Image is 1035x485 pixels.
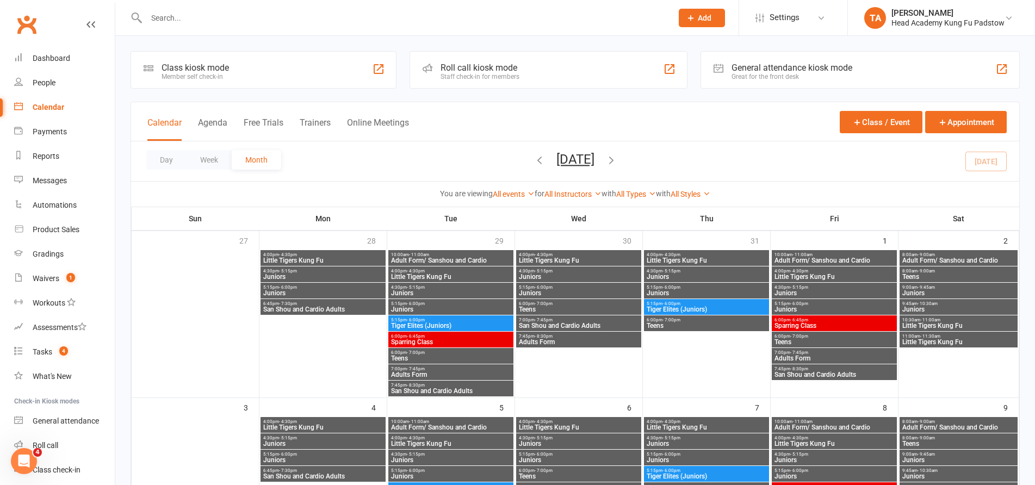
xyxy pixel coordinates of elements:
[263,440,383,447] span: Juniors
[33,416,99,425] div: General attendance
[244,117,283,141] button: Free Trials
[279,301,297,306] span: - 7:30pm
[518,440,639,447] span: Juniors
[33,323,86,332] div: Assessments
[391,273,511,280] span: Little Tigers Kung Fu
[263,273,383,280] span: Juniors
[263,419,383,424] span: 4:00pm
[391,366,511,371] span: 7:00pm
[790,350,808,355] span: - 7:45pm
[646,306,767,313] span: Tiger Elites (Juniors)
[1003,398,1019,416] div: 9
[662,436,680,440] span: - 5:15pm
[616,190,656,198] a: All Types
[774,339,895,345] span: Teens
[279,452,297,457] span: - 6:00pm
[662,252,680,257] span: - 4:30pm
[918,301,938,306] span: - 10:30am
[902,290,1015,296] span: Juniors
[902,269,1015,273] span: 8:00am
[518,419,639,424] span: 4:00pm
[14,193,115,217] a: Automations
[792,252,813,257] span: - 11:00am
[646,285,767,290] span: 5:15pm
[774,273,895,280] span: Little Tigers Kung Fu
[918,252,935,257] span: - 9:00am
[407,436,425,440] span: - 4:30pm
[391,322,511,329] span: Tiger Elites (Juniors)
[279,419,297,424] span: - 4:30pm
[391,473,511,480] span: Juniors
[535,301,553,306] span: - 7:00pm
[391,388,511,394] span: San Shou and Cardio Adults
[518,334,639,339] span: 7:45pm
[774,419,895,424] span: 10:00am
[556,152,594,167] button: [DATE]
[518,457,639,463] span: Juniors
[146,150,187,170] button: Day
[774,355,895,362] span: Adults Form
[391,257,511,264] span: Adult Form/ Sanshou and Cardio
[232,150,281,170] button: Month
[515,207,643,230] th: Wed
[646,419,767,424] span: 4:00pm
[132,207,259,230] th: Sun
[14,266,115,291] a: Waivers 1
[518,273,639,280] span: Juniors
[656,189,671,198] strong: with
[792,419,813,424] span: - 11:00am
[518,468,639,473] span: 6:00pm
[623,231,642,249] div: 30
[14,458,115,482] a: Class kiosk mode
[535,436,553,440] span: - 5:15pm
[407,383,425,388] span: - 8:30pm
[259,207,387,230] th: Mon
[391,440,511,447] span: Little Tigers Kung Fu
[646,290,767,296] span: Juniors
[646,322,767,329] span: Teens
[774,285,895,290] span: 4:30pm
[391,371,511,378] span: Adults Form
[391,383,511,388] span: 7:45pm
[671,190,710,198] a: All Styles
[535,452,553,457] span: - 6:00pm
[33,201,77,209] div: Automations
[662,285,680,290] span: - 6:00pm
[883,231,898,249] div: 1
[441,73,519,80] div: Staff check-in for members
[518,285,639,290] span: 5:15pm
[790,452,808,457] span: - 5:15pm
[774,424,895,431] span: Adult Form/ Sanshou and Cardio
[493,190,535,198] a: All events
[263,306,383,313] span: San Shou and Cardio Adults
[263,452,383,457] span: 5:15pm
[918,436,935,440] span: - 9:00am
[33,347,52,356] div: Tasks
[33,152,59,160] div: Reports
[646,273,767,280] span: Juniors
[387,207,515,230] th: Tue
[391,457,511,463] span: Juniors
[535,189,544,198] strong: for
[407,366,425,371] span: - 7:45pm
[902,285,1015,290] span: 9:00am
[774,457,895,463] span: Juniors
[646,457,767,463] span: Juniors
[1003,231,1019,249] div: 2
[14,169,115,193] a: Messages
[14,144,115,169] a: Reports
[790,285,808,290] span: - 5:15pm
[774,436,895,440] span: 4:00pm
[33,274,59,283] div: Waivers
[518,269,639,273] span: 4:30pm
[518,306,639,313] span: Teens
[279,269,297,273] span: - 5:15pm
[518,339,639,345] span: Adults Form
[244,398,259,416] div: 3
[391,334,511,339] span: 6:00pm
[902,306,1015,313] span: Juniors
[239,231,259,249] div: 27
[902,339,1015,345] span: Little Tigers Kung Fu
[391,355,511,362] span: Teens
[918,468,938,473] span: - 10:30am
